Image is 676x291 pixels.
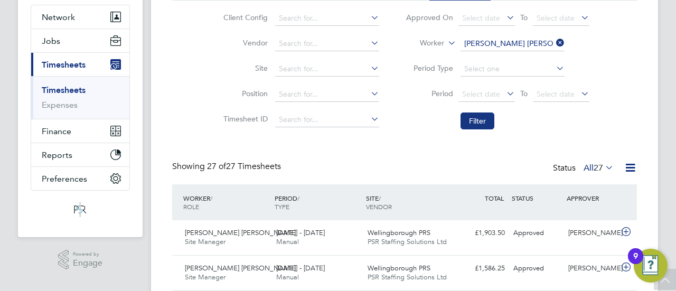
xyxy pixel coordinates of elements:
[363,189,455,216] div: SITE
[537,13,575,23] span: Select date
[181,189,272,216] div: WORKER
[379,194,381,202] span: /
[564,189,619,208] div: APPROVER
[220,13,268,22] label: Client Config
[185,237,226,246] span: Site Manager
[220,38,268,48] label: Vendor
[275,202,289,211] span: TYPE
[185,264,296,273] span: [PERSON_NAME] [PERSON_NAME]
[42,150,72,160] span: Reports
[276,273,299,281] span: Manual
[297,194,299,202] span: /
[185,273,226,281] span: Site Manager
[537,89,575,99] span: Select date
[42,174,87,184] span: Preferences
[210,194,212,202] span: /
[58,250,103,270] a: Powered byEngage
[183,202,199,211] span: ROLE
[185,228,296,237] span: [PERSON_NAME] [PERSON_NAME]
[564,260,619,277] div: [PERSON_NAME]
[553,161,616,176] div: Status
[31,76,129,119] div: Timesheets
[220,89,268,98] label: Position
[454,224,509,242] div: £1,903.50
[275,112,379,127] input: Search for...
[509,224,564,242] div: Approved
[275,11,379,26] input: Search for...
[42,36,60,46] span: Jobs
[462,13,500,23] span: Select date
[366,202,392,211] span: VENDOR
[406,89,453,98] label: Period
[42,12,75,22] span: Network
[517,87,531,100] span: To
[509,189,564,208] div: STATUS
[73,259,102,268] span: Engage
[42,126,71,136] span: Finance
[584,163,614,173] label: All
[485,194,504,202] span: TOTAL
[368,273,447,281] span: PSR Staffing Solutions Ltd
[31,29,129,52] button: Jobs
[73,250,102,259] span: Powered by
[71,201,90,218] img: psrsolutions-logo-retina.png
[368,228,430,237] span: Wellingborough PRS
[31,119,129,143] button: Finance
[31,53,129,76] button: Timesheets
[406,13,453,22] label: Approved On
[31,5,129,29] button: Network
[275,87,379,102] input: Search for...
[368,237,447,246] span: PSR Staffing Solutions Ltd
[462,89,500,99] span: Select date
[454,260,509,277] div: £1,586.25
[42,60,86,70] span: Timesheets
[517,11,531,24] span: To
[276,264,325,273] span: [DATE] - [DATE]
[461,112,494,129] button: Filter
[406,63,453,73] label: Period Type
[594,163,603,173] span: 27
[509,260,564,277] div: Approved
[31,167,129,190] button: Preferences
[31,143,129,166] button: Reports
[275,36,379,51] input: Search for...
[368,264,430,273] span: Wellingborough PRS
[172,161,283,172] div: Showing
[276,237,299,246] span: Manual
[275,62,379,77] input: Search for...
[272,189,363,216] div: PERIOD
[207,161,281,172] span: 27 Timesheets
[220,63,268,73] label: Site
[461,36,565,51] input: Search for...
[564,224,619,242] div: [PERSON_NAME]
[42,100,78,110] a: Expenses
[461,62,565,77] input: Select one
[276,228,325,237] span: [DATE] - [DATE]
[397,38,444,49] label: Worker
[31,201,130,218] a: Go to home page
[220,114,268,124] label: Timesheet ID
[207,161,226,172] span: 27 of
[42,85,86,95] a: Timesheets
[634,249,668,283] button: Open Resource Center, 9 new notifications
[633,256,638,270] div: 9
